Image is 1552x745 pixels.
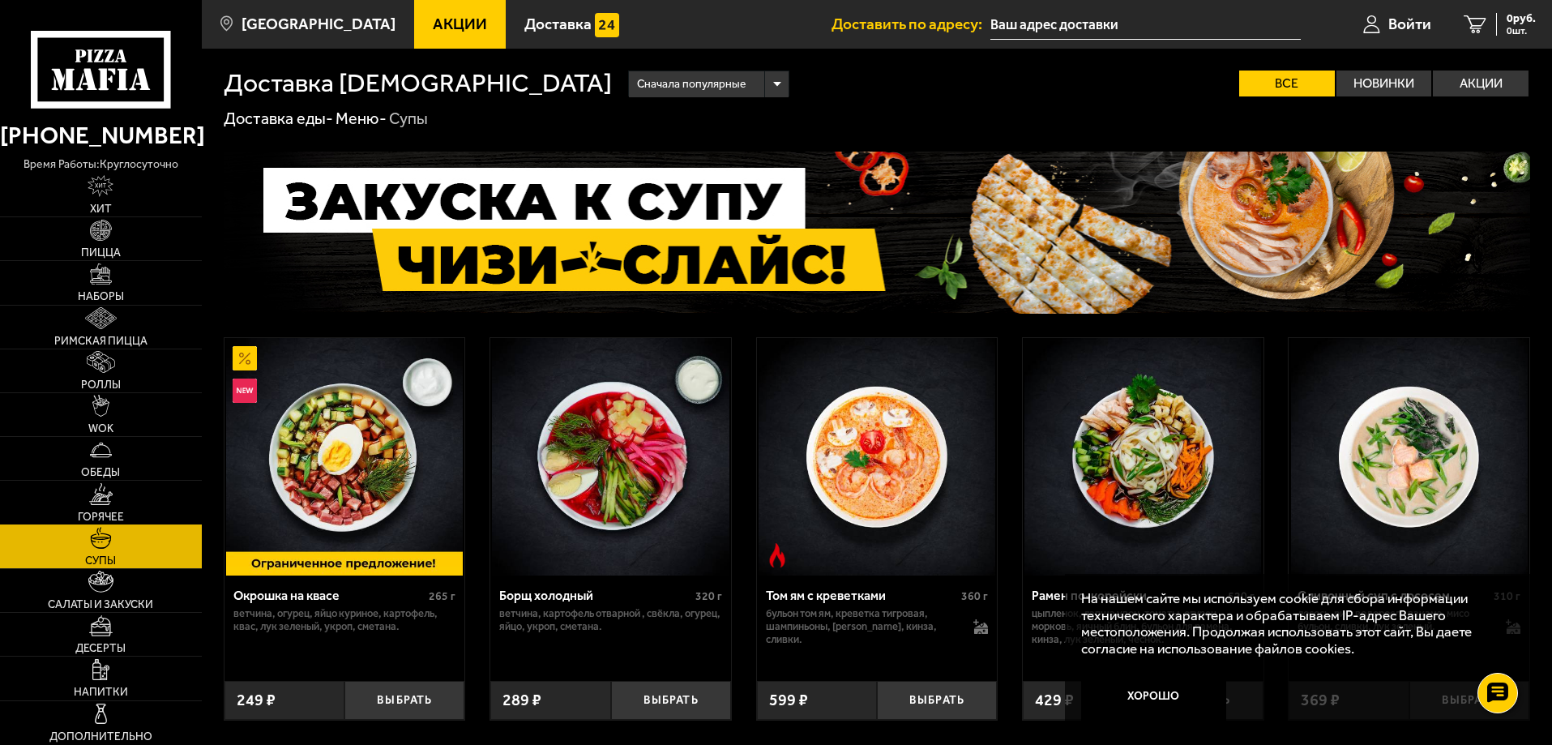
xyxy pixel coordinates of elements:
[832,16,990,32] span: Доставить по адресу:
[433,16,487,32] span: Акции
[429,589,455,603] span: 265 г
[990,10,1301,40] input: Ваш адрес доставки
[233,346,257,370] img: Акционный
[1032,588,1224,603] div: Рамен по-корейски
[81,247,121,259] span: Пицца
[502,692,541,709] span: 289 ₽
[490,338,731,575] a: Борщ холодный
[765,543,789,567] img: Острое блюдо
[769,692,808,709] span: 599 ₽
[1035,692,1074,709] span: 429 ₽
[344,681,464,721] button: Выбрать
[237,692,276,709] span: 249 ₽
[1239,71,1335,96] label: Все
[1388,16,1431,32] span: Войти
[233,588,425,603] div: Окрошка на квасе
[1081,590,1505,657] p: На нашем сайте мы используем cookie для сбора информации технического характера и обрабатываем IP...
[1024,338,1261,575] img: Рамен по-корейски
[524,16,592,32] span: Доставка
[1023,338,1263,575] a: Рамен по-корейски
[233,607,456,633] p: ветчина, огурец, яйцо куриное, картофель, квас, лук зеленый, укроп, сметана.
[1433,71,1528,96] label: Акции
[54,336,148,347] span: Римская пицца
[766,588,958,603] div: Том ям с креветками
[595,13,619,37] img: 15daf4d41897b9f0e9f617042186c801.svg
[389,109,428,130] div: Супы
[695,589,722,603] span: 320 г
[1081,673,1227,721] button: Хорошо
[766,607,958,646] p: бульон том ям, креветка тигровая, шампиньоны, [PERSON_NAME], кинза, сливки.
[637,69,746,100] span: Сначала популярные
[75,643,126,654] span: Десерты
[224,109,333,128] a: Доставка еды-
[88,423,113,435] span: WOK
[81,379,121,391] span: Роллы
[78,291,124,302] span: Наборы
[242,16,395,32] span: [GEOGRAPHIC_DATA]
[759,338,995,575] img: Том ям с креветками
[1507,26,1536,36] span: 0 шт.
[499,607,722,633] p: ветчина, картофель отварной , свёкла, огурец, яйцо, укроп, сметана.
[90,203,112,215] span: Хит
[224,71,612,96] h1: Доставка [DEMOGRAPHIC_DATA]
[499,588,691,603] div: Борщ холодный
[1507,13,1536,24] span: 0 руб.
[611,681,731,721] button: Выбрать
[49,731,152,743] span: Дополнительно
[48,599,153,610] span: Салаты и закуски
[233,379,257,403] img: Новинка
[492,338,729,575] img: Борщ холодный
[961,589,988,603] span: 360 г
[85,555,116,567] span: Супы
[226,338,463,575] img: Окрошка на квасе
[81,467,120,478] span: Обеды
[74,687,128,698] span: Напитки
[224,338,465,575] a: АкционныйНовинкаОкрошка на квасе
[1291,338,1528,575] img: Сливочный суп с лососем
[1289,338,1529,575] a: Сливочный суп с лососем
[336,109,387,128] a: Меню-
[78,512,124,523] span: Горячее
[877,681,997,721] button: Выбрать
[1336,71,1432,96] label: Новинки
[757,338,998,575] a: Острое блюдоТом ям с креветками
[1032,607,1255,646] p: цыпленок, лапша удон, томаты, огурец, морковь, яичный блин, бульон для рамена, кинза, лук зеленый...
